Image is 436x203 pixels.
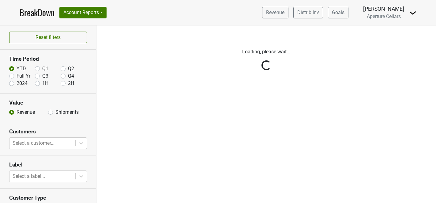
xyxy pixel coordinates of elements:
button: Account Reports [59,7,107,18]
a: Goals [328,7,348,18]
span: Aperture Cellars [367,13,401,19]
div: [PERSON_NAME] [363,5,404,13]
img: Dropdown Menu [409,9,416,17]
p: Loading, please wait... [101,48,431,56]
a: BreakDown [20,6,55,19]
a: Distrib Inv [293,7,323,18]
a: Revenue [262,7,288,18]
